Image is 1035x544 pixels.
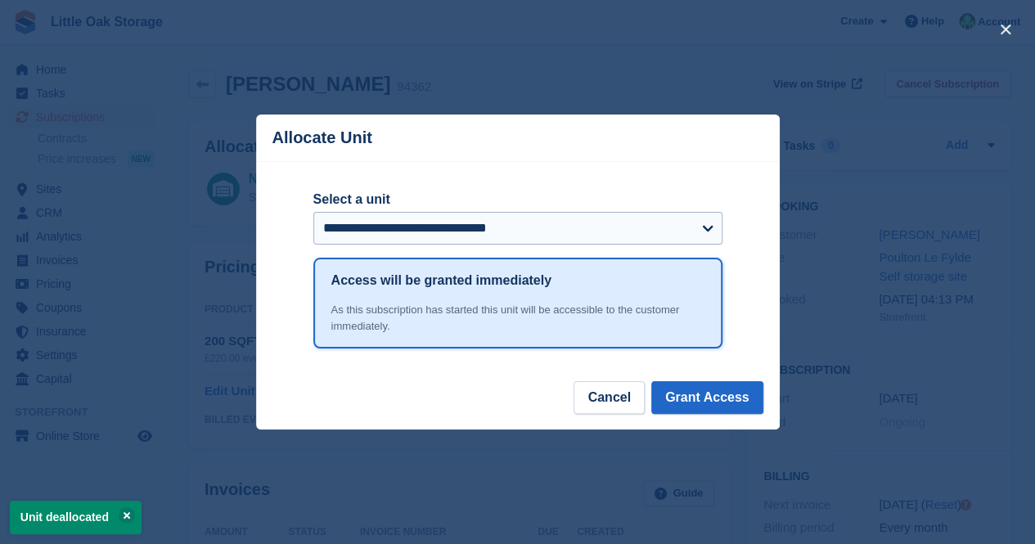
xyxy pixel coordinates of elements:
[574,381,644,414] button: Cancel
[10,501,142,534] p: Unit deallocated
[272,128,372,147] p: Allocate Unit
[651,381,763,414] button: Grant Access
[331,271,551,290] h1: Access will be granted immediately
[331,302,704,334] div: As this subscription has started this unit will be accessible to the customer immediately.
[313,190,722,209] label: Select a unit
[992,16,1019,43] button: close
